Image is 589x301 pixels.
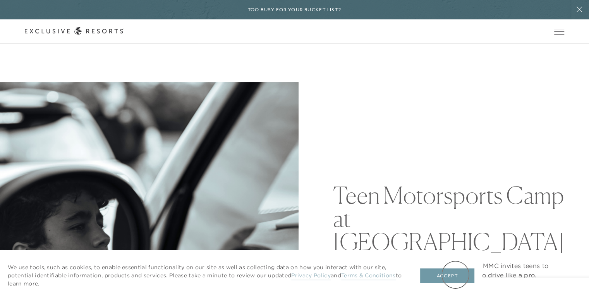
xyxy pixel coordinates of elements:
button: Accept [420,268,474,283]
a: Terms & Conditions [341,272,396,280]
button: Open navigation [554,29,564,34]
h1: Teen Motorsports Camp at [GEOGRAPHIC_DATA] [333,183,564,253]
h6: Too busy for your bucket list? [248,6,342,14]
a: Privacy Policy [291,272,330,280]
p: We use tools, such as cookies, to enable essential functionality on our site as well as collectin... [8,263,405,288]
